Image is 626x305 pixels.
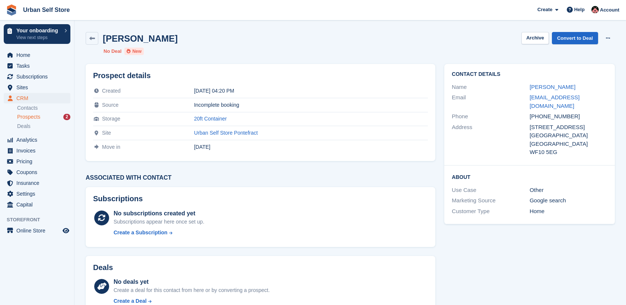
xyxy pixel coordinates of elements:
div: No deals yet [114,277,270,286]
div: No subscriptions created yet [114,209,204,218]
span: Storage [102,116,120,122]
span: Pricing [16,156,61,167]
div: Name [452,83,530,91]
a: [PERSON_NAME] [530,84,575,90]
div: Use Case [452,186,530,195]
span: Online Store [16,225,61,236]
span: Storefront [7,216,74,224]
a: Preview store [61,226,70,235]
span: Site [102,130,111,136]
div: Marketing Source [452,196,530,205]
span: CRM [16,93,61,103]
a: menu [4,93,70,103]
h2: [PERSON_NAME] [103,33,178,44]
button: Archive [521,32,549,44]
span: Settings [16,189,61,199]
div: Phone [452,112,530,121]
a: menu [4,189,70,199]
span: Move in [102,144,120,150]
div: Create a deal for this contact from here or by converting a prospect. [114,286,270,294]
span: Analytics [16,135,61,145]
h2: Prospect details [93,71,428,80]
span: Create [537,6,552,13]
div: [GEOGRAPHIC_DATA] [530,140,607,148]
span: Invoices [16,145,61,156]
div: Create a Deal [114,297,147,305]
a: menu [4,167,70,177]
h2: About [452,173,607,180]
span: Deals [17,123,31,130]
span: Capital [16,199,61,210]
span: Help [574,6,585,13]
div: Incomplete booking [194,102,428,108]
div: Google search [530,196,607,205]
div: 2 [63,114,70,120]
a: Contacts [17,105,70,112]
a: menu [4,145,70,156]
a: menu [4,199,70,210]
div: Customer Type [452,207,530,216]
a: [EMAIL_ADDRESS][DOMAIN_NAME] [530,94,579,109]
div: WF10 5EG [530,148,607,157]
a: Urban Self Store Pontefract [194,130,258,136]
a: Create a Deal [114,297,270,305]
img: stora-icon-8386f47178a22dfd0bd8f6a31ec36ba5ce8667c1dd55bd0f319d3a0aa187defe.svg [6,4,17,16]
a: Urban Self Store [20,4,73,16]
span: Created [102,88,121,94]
span: Prospects [17,113,40,121]
div: Email [452,93,530,110]
span: Sites [16,82,61,93]
div: Create a Subscription [114,229,168,237]
a: Prospects 2 [17,113,70,121]
div: [DATE] [194,144,428,150]
a: menu [4,71,70,82]
span: Subscriptions [16,71,61,82]
a: Your onboarding View next steps [4,24,70,44]
div: [DATE] 04:20 PM [194,88,428,94]
h2: Subscriptions [93,195,428,203]
div: Other [530,186,607,195]
h2: Contact Details [452,71,607,77]
a: 20ft Container [194,116,227,122]
div: [STREET_ADDRESS] [530,123,607,132]
li: No Deal [104,48,121,55]
span: Insurance [16,178,61,188]
span: Home [16,50,61,60]
span: Coupons [16,167,61,177]
a: menu [4,61,70,71]
a: menu [4,225,70,236]
a: menu [4,178,70,188]
div: [PHONE_NUMBER] [530,112,607,121]
a: menu [4,82,70,93]
p: Your onboarding [16,28,61,33]
a: menu [4,50,70,60]
h3: Associated with contact [86,174,435,181]
p: View next steps [16,34,61,41]
div: [GEOGRAPHIC_DATA] [530,131,607,140]
li: New [124,48,144,55]
a: Convert to Deal [552,32,598,44]
img: Josh Marshall [591,6,599,13]
a: menu [4,156,70,167]
div: Home [530,207,607,216]
span: Account [600,6,619,14]
span: Tasks [16,61,61,71]
a: Deals [17,122,70,130]
div: Subscriptions appear here once set up. [114,218,204,226]
a: menu [4,135,70,145]
a: Create a Subscription [114,229,204,237]
div: Address [452,123,530,157]
span: Source [102,102,118,108]
h2: Deals [93,263,113,272]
